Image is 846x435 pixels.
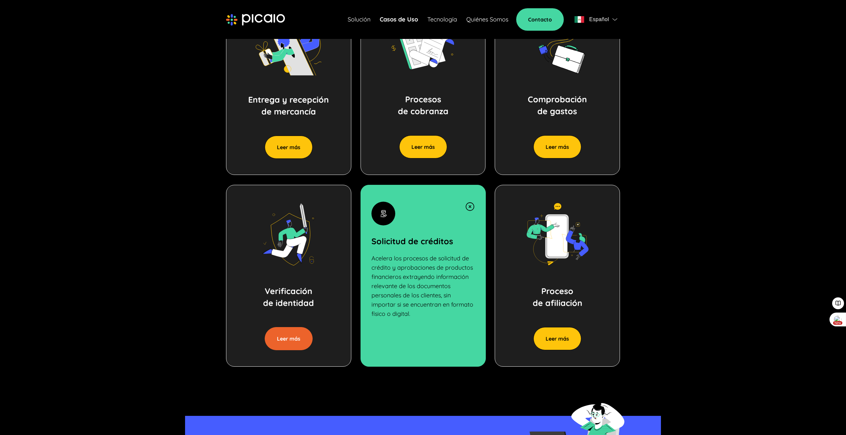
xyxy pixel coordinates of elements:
a: Contacto [516,8,564,31]
img: card-icon [371,202,395,225]
img: close-icon [465,202,475,212]
button: Leer más [533,327,581,350]
a: Solución [348,15,370,24]
img: flag [612,18,617,21]
img: image [255,10,322,76]
button: flagEspañolflag [572,13,620,26]
p: Solicitud de créditos [371,235,475,247]
a: Tecnología [427,15,457,24]
img: picaio-logo [226,14,285,26]
img: image [524,10,591,75]
p: Comprobación de gastos [528,93,587,117]
button: Leer más [265,136,313,159]
button: Leer más [265,327,313,350]
img: image [255,201,322,267]
img: image [524,201,591,267]
a: Casos de Uso [380,15,418,24]
p: Proceso de afiliación [533,285,582,309]
p: Procesos de cobranza [398,93,448,117]
button: Leer más [533,135,581,158]
span: Español [589,15,609,24]
p: Entrega y recepción de mercancía [248,94,329,117]
img: image [390,10,456,75]
a: Quiénes Somos [466,15,508,24]
p: Acelera los procesos de solicitud de crédito y aprobaciones de productos financieros extrayendo i... [371,254,475,318]
p: Verificación de identidad [263,285,314,309]
button: Leer más [399,135,447,158]
img: flag [574,16,584,23]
